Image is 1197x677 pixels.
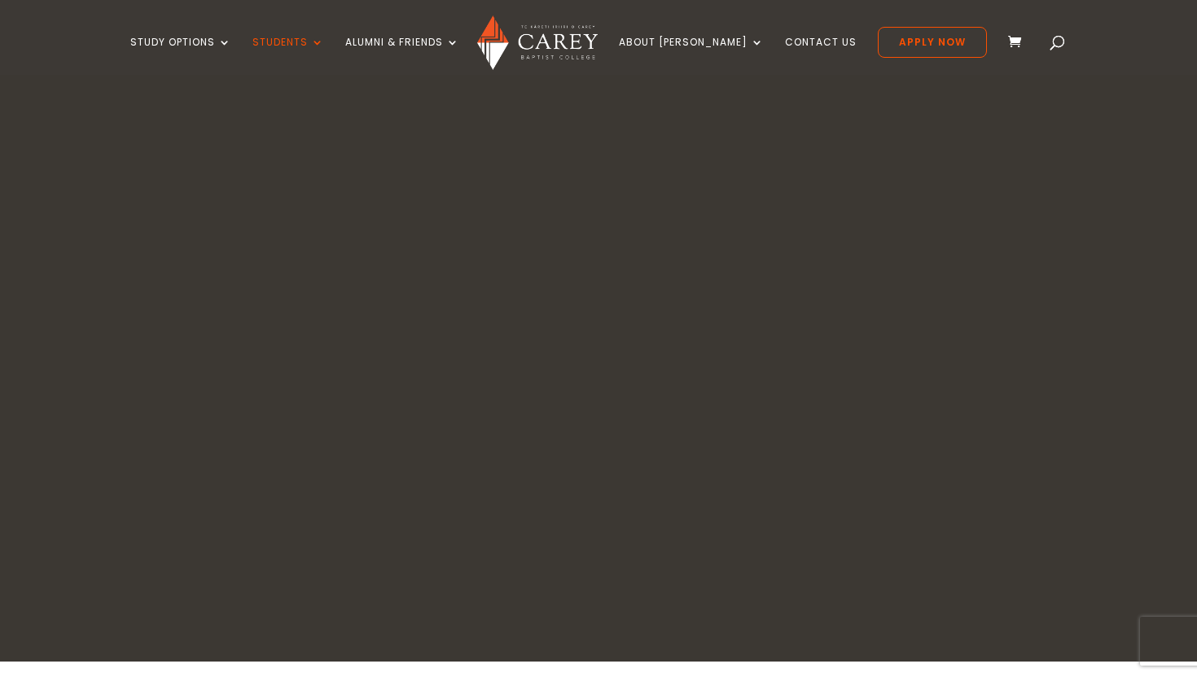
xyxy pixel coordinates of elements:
[252,37,324,75] a: Students
[785,37,857,75] a: Contact Us
[878,27,987,58] a: Apply Now
[477,15,597,70] img: Carey Baptist College
[619,37,764,75] a: About [PERSON_NAME]
[345,37,459,75] a: Alumni & Friends
[130,37,231,75] a: Study Options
